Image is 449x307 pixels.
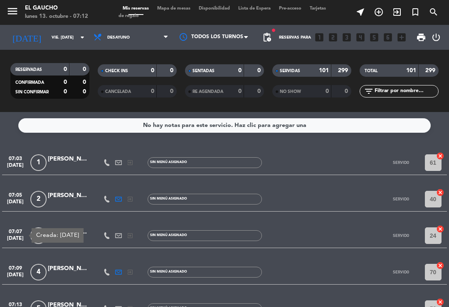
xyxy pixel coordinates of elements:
strong: 0 [83,79,88,85]
i: [DATE] [6,29,47,46]
i: add_circle_outline [374,7,384,17]
strong: 0 [326,88,329,94]
span: fiber_manual_record [271,28,276,33]
span: 07:09 [5,263,26,272]
i: looks_6 [382,32,393,43]
span: SERVIDAS [280,69,300,73]
span: [DATE] [5,163,26,172]
span: SERVIDO [393,197,409,201]
strong: 0 [238,88,242,94]
span: CHECK INS [105,69,128,73]
i: looks_two [328,32,338,43]
i: looks_3 [341,32,352,43]
button: SERVIDO [380,264,422,280]
span: 07:03 [5,153,26,163]
strong: 0 [64,66,67,72]
span: [DATE] [5,236,26,245]
input: Filtrar por nombre... [374,87,438,96]
span: Disponibilidad [195,6,234,11]
strong: 0 [170,88,175,94]
strong: 0 [151,88,154,94]
div: [PERSON_NAME] [48,227,89,237]
span: 4 [30,264,47,280]
i: exit_to_app [127,196,133,202]
strong: 0 [64,89,67,95]
div: El Gaucho [25,4,88,12]
i: turned_in_not [410,7,420,17]
strong: 101 [319,68,329,73]
span: 4 [30,227,47,244]
div: No hay notas para este servicio. Haz clic para agregar una [143,121,306,130]
div: [PERSON_NAME] [48,264,89,273]
strong: 101 [406,68,416,73]
button: menu [6,5,19,20]
span: Sin menú asignado [150,197,187,200]
strong: 299 [425,68,437,73]
span: Pre-acceso [275,6,306,11]
span: Desayuno [107,35,130,40]
span: 1 [30,154,47,171]
span: BUSCAR [424,5,443,19]
span: Mapa de mesas [153,6,195,11]
i: near_me [355,7,365,17]
div: [PERSON_NAME] [48,154,89,164]
span: Reservas para [279,35,311,40]
i: cancel [436,188,444,197]
i: search [429,7,439,17]
strong: 0 [170,68,175,73]
span: Sin menú asignado [150,161,187,164]
div: lunes 13. octubre - 07:12 [25,12,88,21]
span: print [416,32,426,42]
span: SERVIDO [393,233,409,238]
span: Sin menú asignado [150,270,187,273]
i: cancel [436,152,444,160]
span: RESERVADAS [15,68,42,72]
strong: 0 [345,88,350,94]
span: CONFIRMADA [15,80,44,85]
i: exit_to_app [127,159,133,166]
i: arrow_drop_down [77,32,87,42]
strong: 0 [83,66,88,72]
i: menu [6,5,19,17]
i: power_settings_new [431,32,441,42]
span: SIN CONFIRMAR [15,90,49,94]
span: 07:07 [5,226,26,236]
span: Sin menú asignado [150,234,187,237]
span: SERVIDO [393,160,409,165]
i: exit_to_app [127,232,133,239]
strong: 0 [151,68,154,73]
strong: 0 [257,68,262,73]
span: [DATE] [5,272,26,282]
i: cancel [436,225,444,233]
button: SERVIDO [380,227,422,244]
button: SERVIDO [380,154,422,171]
strong: 0 [64,79,67,85]
i: looks_5 [369,32,380,43]
span: 07:05 [5,190,26,199]
span: NO SHOW [280,90,301,94]
strong: 0 [257,88,262,94]
i: looks_4 [355,32,366,43]
div: [PERSON_NAME] [48,191,89,200]
button: SERVIDO [380,191,422,207]
i: add_box [396,32,407,43]
span: Mis reservas [118,6,153,11]
span: Reserva especial [406,5,424,19]
span: SERVIDO [393,270,409,274]
div: Creada: [DATE] [32,228,84,243]
strong: 0 [83,89,88,95]
i: exit_to_app [127,269,133,275]
i: looks_one [314,32,325,43]
span: WALK IN [388,5,406,19]
div: LOG OUT [429,25,443,50]
strong: 299 [338,68,350,73]
span: RESERVAR MESA [370,5,388,19]
span: pending_actions [262,32,272,42]
span: 2 [30,191,47,207]
span: SENTADAS [192,69,215,73]
i: cancel [436,298,444,306]
strong: 0 [238,68,242,73]
i: filter_list [364,86,374,96]
span: [DATE] [5,199,26,209]
span: Lista de Espera [234,6,275,11]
